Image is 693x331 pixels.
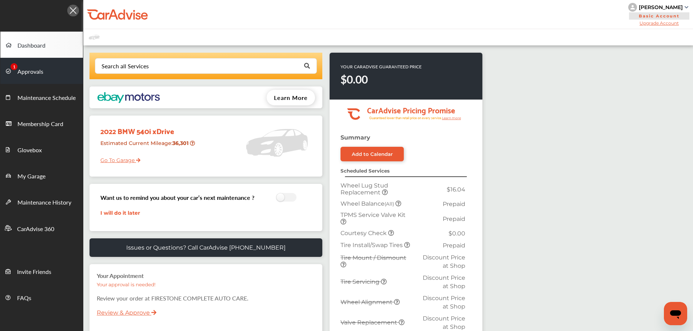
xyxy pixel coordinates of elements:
[385,201,394,207] small: (All)
[17,41,45,51] span: Dashboard
[101,63,149,69] div: Search all Services
[17,294,31,303] span: FAQs
[352,151,393,157] div: Add to Calendar
[340,200,395,207] span: Wheel Balance
[100,193,254,202] h3: Want us to remind you about your car’s next maintenance ?
[423,315,465,330] span: Discount Price at Shop
[423,254,465,269] span: Discount Price at Shop
[628,3,637,12] img: knH8PDtVvWoAbQRylUukY18CTiRevjo20fAtgn5MLBQj4uumYvk2MzTtcAIzfGAtb1XOLVMAvhLuqoNAbL4reqehy0jehNKdM...
[89,238,322,257] a: Issues or Questions? Call CarAdvise [PHONE_NUMBER]
[17,67,43,77] span: Approvals
[628,20,690,26] span: Upgrade Account
[67,5,79,16] img: Icon.5fd9dcc7.svg
[17,198,71,207] span: Maintenance History
[95,119,202,137] div: 2022 BMW 540i xDrive
[97,309,150,316] a: Review & Approve
[340,242,404,249] span: Tire Install/Swap Tires
[340,319,399,326] span: Valve Replacement
[423,295,465,310] span: Discount Price at Shop
[17,172,45,181] span: My Garage
[126,244,286,251] p: Issues or Questions? Call CarAdvise [PHONE_NUMBER]
[95,152,140,165] a: Go To Garage
[17,120,63,129] span: Membership Card
[340,278,381,285] span: Tire Servicing
[0,162,83,189] a: My Garage
[0,84,83,110] a: Maintenance Schedule
[0,136,83,162] a: Glovebox
[340,147,404,161] a: Add to Calendar
[246,119,308,166] img: placeholder_car.5a1ece94.svg
[0,32,83,58] a: Dashboard
[0,189,83,215] a: Maintenance History
[100,210,140,216] a: I will do it later
[340,72,368,87] strong: $0.00
[97,271,144,280] strong: Your Appointment
[685,6,688,8] img: sCxJUJ+qAmfqhQGDUl18vwLg4ZYJ6CxN7XmbOMBAAAAAElFTkSuQmCC
[639,4,683,11] div: [PERSON_NAME]
[274,93,308,102] span: Learn More
[340,64,422,70] p: YOUR CARADVISE GUARANTEED PRICE
[442,116,461,120] tspan: Learn more
[340,254,406,261] span: Tire Mount / Dismount
[443,215,465,222] span: Prepaid
[340,211,406,218] span: TPMS Service Valve Kit
[17,93,76,103] span: Maintenance Schedule
[447,186,465,193] span: $16.04
[17,267,51,277] span: Invite Friends
[367,103,455,116] tspan: CarAdvise Pricing Promise
[449,230,465,237] span: $0.00
[340,299,394,306] span: Wheel Alignment
[443,242,465,249] span: Prepaid
[340,168,390,174] strong: Scheduled Services
[172,140,190,146] strong: 36,301
[17,146,42,155] span: Glovebox
[0,58,83,84] a: Approvals
[664,302,687,325] iframe: Button to launch messaging window
[17,225,54,234] span: CarAdvise 360
[423,274,465,290] span: Discount Price at Shop
[0,110,83,136] a: Membership Card
[629,12,689,20] span: Basic Account
[95,137,202,156] div: Estimated Current Mileage :
[369,116,442,120] tspan: Guaranteed lower than retail price on every service.
[97,282,155,287] small: Your approval is needed!
[340,182,388,196] span: Wheel Lug Stud Replacement
[443,201,465,207] span: Prepaid
[340,134,370,141] strong: Summary
[89,33,100,42] img: placeholder_car.fcab19be.svg
[340,230,388,237] span: Courtesy Check
[97,294,315,302] p: Review your order at FIRESTONE COMPLETE AUTO CARE .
